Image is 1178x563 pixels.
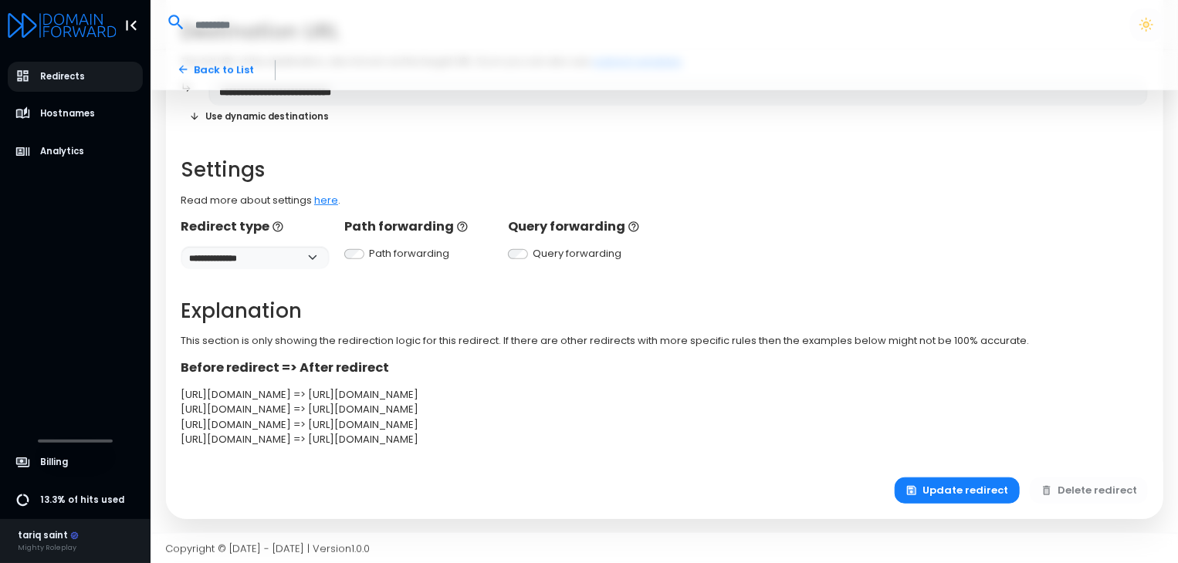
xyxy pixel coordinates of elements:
[166,541,371,555] span: Copyright © [DATE] - [DATE] | Version 1.0.0
[533,246,622,261] label: Query forwarding
[40,456,68,469] span: Billing
[508,217,657,236] p: Query forwarding
[8,137,144,167] a: Analytics
[181,387,1148,403] div: [URL][DOMAIN_NAME] => [URL][DOMAIN_NAME]
[8,485,144,515] a: 13.3% of hits used
[314,193,338,207] a: here
[40,145,84,158] span: Analytics
[181,158,1148,182] h2: Settings
[181,432,1148,447] div: [URL][DOMAIN_NAME] => [URL][DOMAIN_NAME]
[40,107,95,120] span: Hostnames
[344,217,493,236] p: Path forwarding
[181,417,1148,433] div: [URL][DOMAIN_NAME] => [URL][DOMAIN_NAME]
[117,11,146,40] button: Toggle Aside
[1030,477,1149,504] button: Delete redirect
[18,542,80,553] div: Mighty Roleplay
[181,193,1148,208] p: Read more about settings .
[181,333,1148,349] p: This section is only showing the redirection logic for this redirect. If there are other redirect...
[370,246,450,261] label: Path forwarding
[8,14,117,35] a: Logo
[181,217,330,236] p: Redirect type
[40,494,124,507] span: 13.3% of hits used
[181,299,1148,323] h2: Explanation
[18,529,80,543] div: tariq saint
[181,359,1148,377] p: Before redirect => After redirect
[181,106,337,128] button: Use dynamic destinations
[40,70,85,83] span: Redirects
[181,402,1148,417] div: [URL][DOMAIN_NAME] => [URL][DOMAIN_NAME]
[895,477,1020,504] button: Update redirect
[8,99,144,129] a: Hostnames
[8,447,144,477] a: Billing
[8,62,144,92] a: Redirects
[166,56,266,83] a: Back to List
